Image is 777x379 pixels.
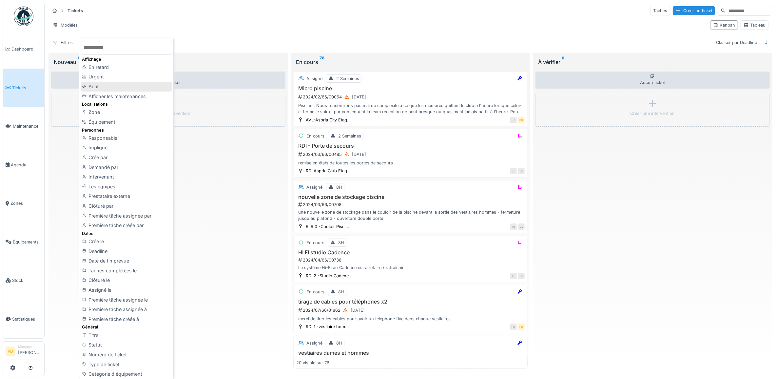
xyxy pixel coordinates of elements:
div: Urgent [81,72,172,82]
div: 8H [336,184,342,190]
div: Classer par Deadline [713,38,760,47]
div: [DATE] [352,94,366,100]
div: En cours [296,58,525,66]
strong: Tickets [65,8,86,14]
div: Impliqué [81,143,172,153]
div: Aucun ticket [535,72,770,89]
li: [PERSON_NAME] [18,344,42,358]
div: 2024/04/66/00738 [298,257,525,263]
div: 20 visible sur 76 [296,360,329,366]
div: 8H [338,289,344,295]
div: Affichage [81,56,172,62]
div: Statut [81,340,172,350]
div: Créé le [81,237,172,246]
div: Catégorie d'équipement [81,369,172,379]
span: Statistiques [12,316,42,322]
div: Le système Hi-Fi au Cadence est à refaire / rafraichir [296,264,525,271]
h3: nouvelle zone de stockage piscine [296,194,525,200]
h3: RDI - Porte de secours [296,143,525,149]
div: Deadline [81,246,172,256]
div: Dates [81,230,172,237]
div: Tableau [744,22,766,28]
div: En cours [306,240,324,246]
div: Numéro de ticket [81,350,172,360]
div: JS [518,168,525,174]
div: Manager [18,344,42,349]
div: merci de tirer les cables pour avoir un telephone fixe dans chaque vestiaires [296,316,525,322]
div: Tâches [650,6,670,15]
div: RDI 1 -vestiaire hom... [306,324,349,330]
div: Type de ticket [81,360,172,369]
div: FC [510,324,517,330]
div: JS [510,168,517,174]
div: Intervenant [81,172,172,182]
sup: 0 [78,58,81,66]
div: Clôturé le [81,275,172,285]
div: Équipement [81,117,172,127]
div: XP [510,273,517,279]
span: Stock [12,277,42,284]
div: Localisations [81,101,172,107]
div: Modèles [50,20,81,30]
h3: vestiaires dames et hommes [296,350,525,356]
span: Maintenance [13,123,42,129]
div: Créé par [81,153,172,162]
div: une nouvelle zone de stockage dans le couloir de la piscine devant la sortie des vestiaires homme... [296,209,525,221]
div: Général [81,324,172,330]
div: Actif [81,82,172,92]
span: Équipements [13,239,42,245]
sup: 0 [562,58,565,66]
div: [DATE] [351,307,365,313]
div: Personnes [81,127,172,133]
div: Les équipes [81,182,172,192]
div: Demandé par [81,162,172,172]
div: Créer une intervention [630,110,675,116]
div: JS [510,117,517,123]
div: Créer un ticket [673,6,715,15]
div: Première tâche assignée le [81,295,172,305]
div: Assigné [306,340,322,346]
div: Clôturé par [81,201,172,211]
div: Tâches complétées le [81,266,172,276]
div: AVL-Aspria City Etag... [306,117,351,123]
div: Nouveau [54,58,283,66]
div: JS [518,273,525,279]
div: Assigné [306,184,322,190]
div: Kanban [713,22,735,28]
div: 2 Semaines [336,75,359,82]
div: JS [518,223,525,230]
div: Date de fin prévue [81,256,172,266]
div: 2024/02/66/00064 [298,93,525,101]
div: Filtres [50,38,76,47]
div: PD [518,324,525,330]
div: Zone [81,107,172,117]
div: Première tâche créée à [81,314,172,324]
div: remise en états de toutes les portes de secours [296,160,525,166]
div: 2024/07/66/01862 [298,306,525,314]
div: 8H [338,240,344,246]
span: Agenda [11,162,42,168]
div: Première tâche créée par [81,221,172,230]
div: Assigné [306,75,322,82]
div: RDI Aspria Club Etag... [306,168,351,174]
div: [DATE] [352,151,366,158]
div: 2024/03/66/00708 [298,201,525,208]
sup: 76 [320,58,324,66]
img: Badge_color-CXgf-gQk.svg [14,7,33,26]
div: Assigné le [81,285,172,295]
h3: HI FI studio Cadence [296,249,525,256]
div: RLR 0 -Couloir Pisci... [306,223,349,230]
div: Prestataire externe [81,191,172,201]
span: Zones [10,200,42,206]
span: Tickets [12,85,42,91]
div: Première tâche assignée par [81,211,172,221]
div: Aucun ticket [51,72,285,89]
div: 8H [336,340,342,346]
div: 2 Semaines [338,133,361,139]
div: 2024/03/66/00485 [298,150,525,158]
div: Titre [81,330,172,340]
li: PD [6,347,15,356]
div: En retard [81,62,172,72]
div: À vérifier [538,58,767,66]
div: Première tâche assignée à [81,305,172,314]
